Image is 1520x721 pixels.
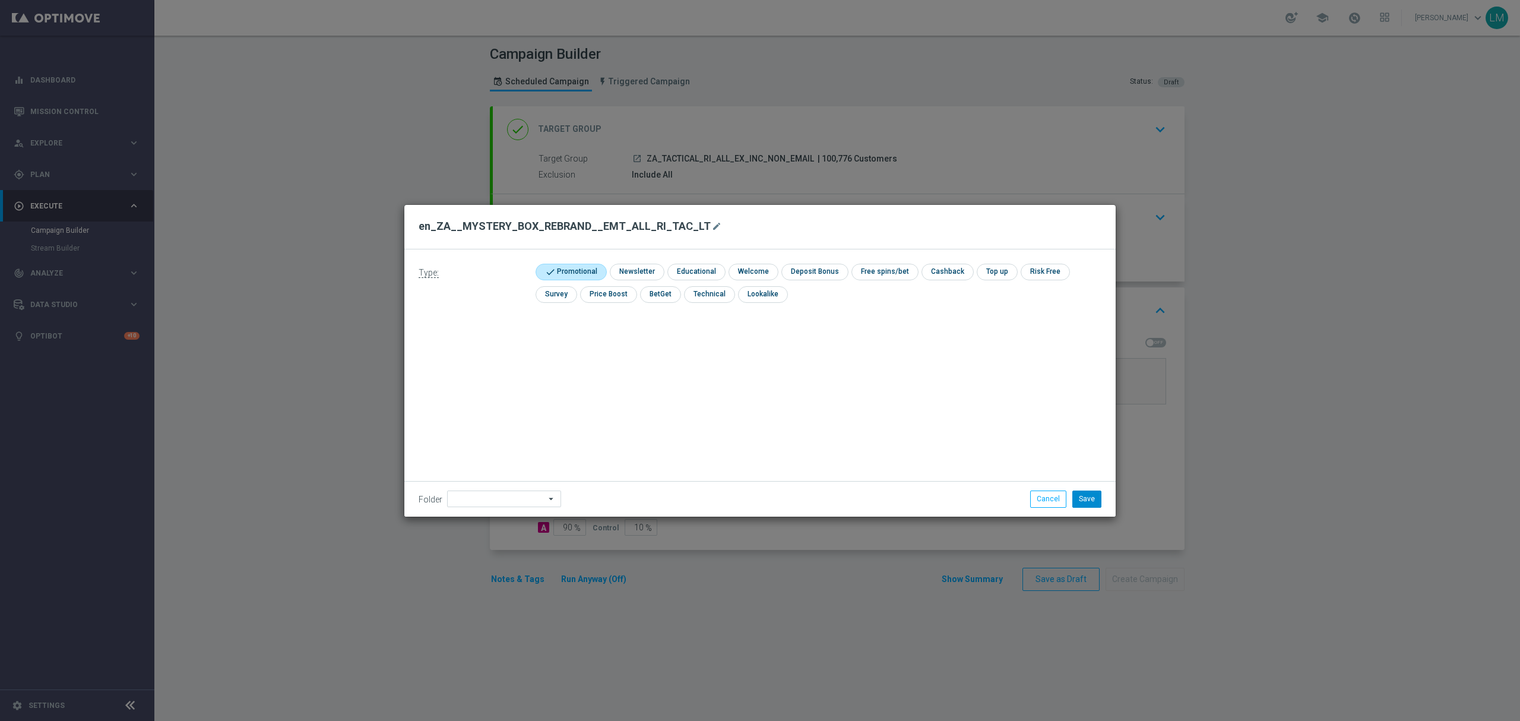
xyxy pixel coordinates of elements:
[546,491,558,507] i: arrow_drop_down
[419,219,711,233] h2: en_ZA__MYSTERY_BOX_REBRAND__EMT_ALL_RI_TAC_LT
[1072,491,1101,507] button: Save
[1030,491,1066,507] button: Cancel
[711,219,726,233] button: mode_edit
[419,268,439,278] span: Type:
[712,222,721,231] i: mode_edit
[419,495,442,505] label: Folder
